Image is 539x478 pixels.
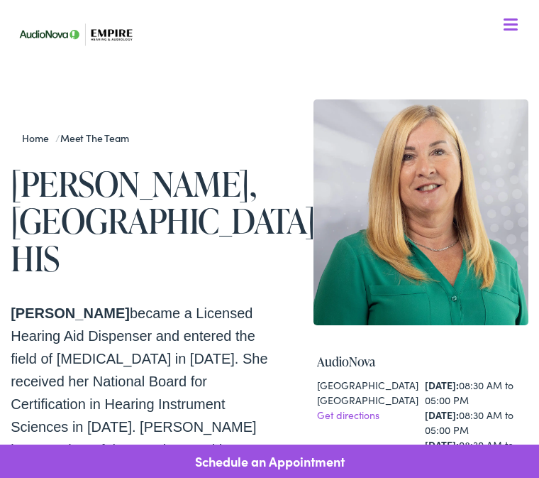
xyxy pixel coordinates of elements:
span: / [22,131,136,145]
a: Meet the Team [60,131,136,145]
a: Get directions [317,408,379,422]
strong: [PERSON_NAME] [11,305,130,321]
a: Home [22,131,55,145]
strong: [DATE]: [425,378,459,392]
h1: [PERSON_NAME], [GEOGRAPHIC_DATA]-HIS [11,165,269,277]
h4: AudioNova [317,354,525,369]
div: [GEOGRAPHIC_DATA] [317,393,417,408]
strong: [DATE]: [425,438,459,452]
a: What We Offer [21,57,528,101]
img: Wendi Trousdale is a hearing aid dispenser at Empire Hearing and Audiology in New Hartford, NY. [313,99,528,325]
strong: [DATE]: [425,408,459,422]
div: [GEOGRAPHIC_DATA] [317,378,417,393]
